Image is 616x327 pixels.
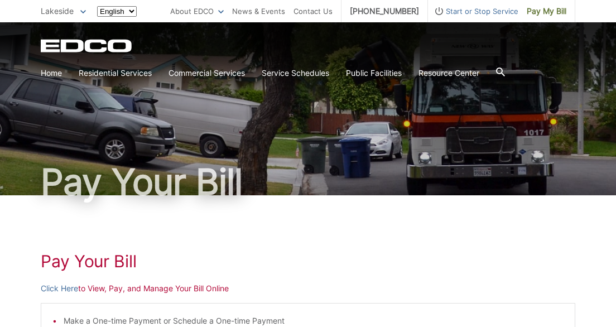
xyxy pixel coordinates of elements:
[97,6,137,17] select: Select a language
[170,5,224,17] a: About EDCO
[262,67,329,79] a: Service Schedules
[41,282,78,295] a: Click Here
[41,282,575,295] p: to View, Pay, and Manage Your Bill Online
[41,39,133,52] a: EDCD logo. Return to the homepage.
[346,67,402,79] a: Public Facilities
[232,5,285,17] a: News & Events
[41,6,74,16] span: Lakeside
[293,5,333,17] a: Contact Us
[79,67,152,79] a: Residential Services
[418,67,479,79] a: Resource Center
[64,315,564,327] li: Make a One-time Payment or Schedule a One-time Payment
[41,164,575,200] h1: Pay Your Bill
[41,67,62,79] a: Home
[169,67,245,79] a: Commercial Services
[41,251,575,271] h1: Pay Your Bill
[527,5,566,17] span: Pay My Bill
